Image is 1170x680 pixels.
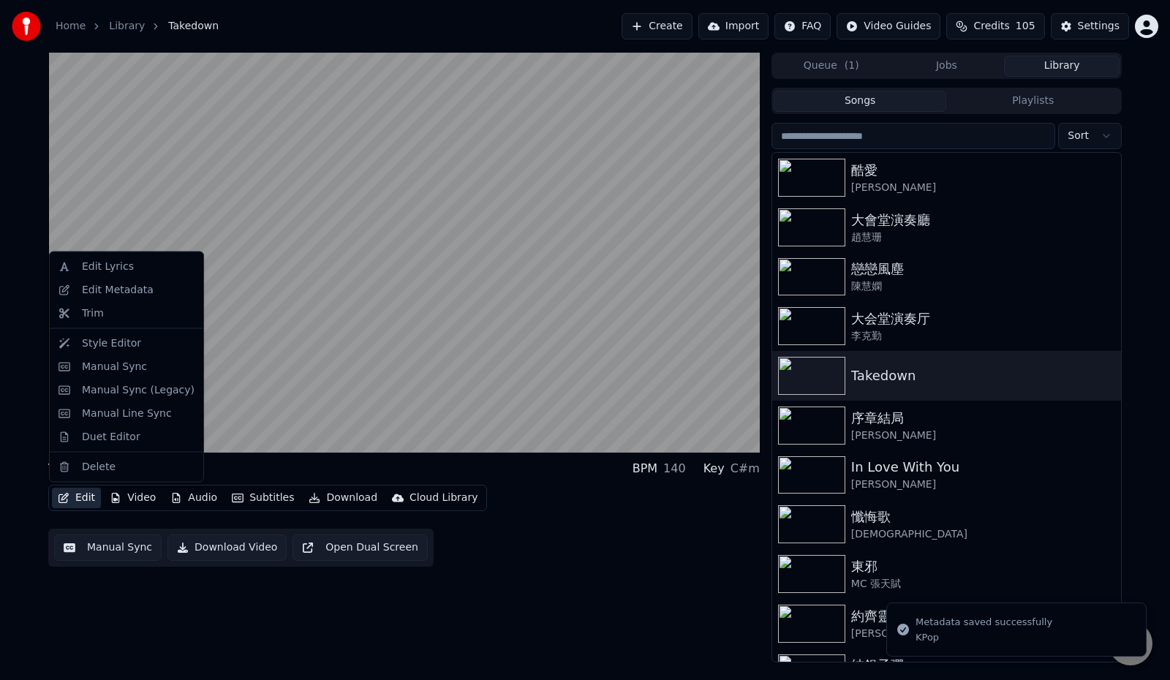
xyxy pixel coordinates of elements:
div: Manual Line Sync [82,406,172,420]
div: KPop [916,631,1052,644]
a: Library [109,19,145,34]
button: Video Guides [837,13,940,39]
div: 懺悔歌 [851,507,1115,527]
div: [DEMOGRAPHIC_DATA] [851,527,1115,542]
div: 約齊靈魂在墳墓開生日派對 [851,606,1115,627]
div: Style Editor [82,336,141,350]
img: youka [12,12,41,41]
button: Download [303,488,383,508]
button: FAQ [774,13,831,39]
div: Metadata saved successfully [916,615,1052,630]
div: 趙慧珊 [851,230,1115,245]
div: [PERSON_NAME] [851,428,1115,443]
a: Home [56,19,86,34]
button: Video [104,488,162,508]
div: Settings [1078,19,1120,34]
button: Queue [774,56,889,77]
button: Edit [52,488,101,508]
div: MC 張天賦 [851,577,1115,592]
div: 大会堂演奏厅 [851,309,1115,329]
div: 陳慧嫻 [851,279,1115,294]
span: Takedown [168,19,219,34]
div: Takedown [851,366,1115,386]
div: 140 [663,460,686,477]
div: 純銀子彈 [851,655,1115,676]
button: Credits105 [946,13,1044,39]
button: Settings [1051,13,1129,39]
button: Songs [774,91,947,112]
div: In Love With You [851,457,1115,477]
div: 序章結局 [851,408,1115,428]
span: 105 [1016,19,1035,34]
button: Jobs [889,56,1005,77]
div: 大會堂演奏廳 [851,210,1115,230]
div: Trim [82,306,104,320]
div: Delete [82,459,116,474]
button: Audio [165,488,223,508]
button: Open Dual Screen [292,534,428,561]
div: 李克勤 [851,329,1115,344]
div: Manual Sync (Legacy) [82,382,195,397]
div: Edit Lyrics [82,260,134,274]
div: 戀戀風塵 [851,259,1115,279]
span: Credits [973,19,1009,34]
button: Create [622,13,692,39]
nav: breadcrumb [56,19,219,34]
button: Playlists [946,91,1120,112]
div: 東邪 [851,556,1115,577]
div: 酷愛 [851,160,1115,181]
div: Manual Sync [82,359,147,374]
div: Cloud Library [409,491,478,505]
button: Subtitles [226,488,300,508]
div: [PERSON_NAME] [851,477,1115,492]
button: Import [698,13,769,39]
div: Takedown [48,458,120,479]
button: Manual Sync [54,534,162,561]
div: Edit Metadata [82,282,154,297]
div: Key [703,460,725,477]
button: Download Video [167,534,287,561]
span: Sort [1068,129,1089,143]
div: [PERSON_NAME] [851,627,1115,641]
div: C#m [731,460,760,477]
div: BPM [633,460,657,477]
div: [PERSON_NAME] [851,181,1115,195]
div: Duet Editor [82,429,140,444]
button: Library [1004,56,1120,77]
span: ( 1 ) [845,58,859,73]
